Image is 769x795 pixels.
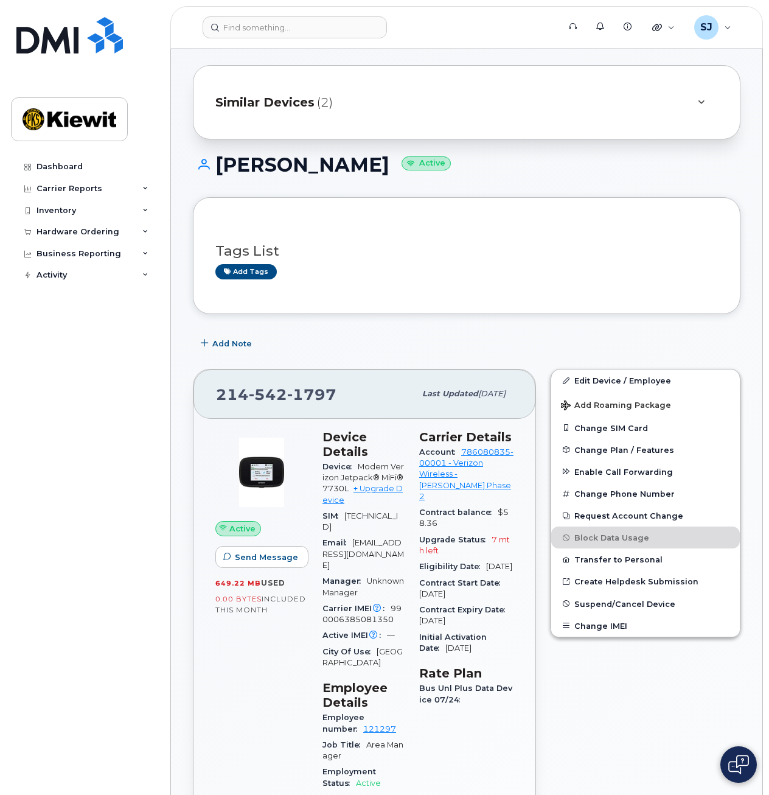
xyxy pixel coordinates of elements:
span: 1797 [287,385,336,404]
button: Request Account Change [551,505,740,527]
span: 649.22 MB [215,579,261,587]
span: 0.00 Bytes [215,595,262,603]
button: Send Message [215,546,308,568]
a: 121297 [363,724,396,734]
span: Enable Call Forwarding [574,467,673,476]
span: Initial Activation Date [419,632,487,653]
a: 786080835-00001 - Verizon Wireless - [PERSON_NAME] Phase 2 [419,447,513,501]
span: [DATE] [419,616,445,625]
span: Unknown Manager [322,576,404,597]
span: Job Title [322,740,366,749]
h3: Rate Plan [419,666,513,681]
button: Enable Call Forwarding [551,461,740,483]
span: Add Note [212,338,252,349]
img: Open chat [728,755,749,774]
span: Carrier IMEI [322,604,391,613]
span: [TECHNICAL_ID] [322,511,398,531]
span: [GEOGRAPHIC_DATA] [322,647,403,667]
span: Contract Start Date [419,578,506,587]
input: Find something... [203,16,387,38]
span: Last updated [422,389,478,398]
button: Change SIM Card [551,417,740,439]
h3: Tags List [215,243,718,259]
button: Add Note [193,332,262,354]
button: Suspend/Cancel Device [551,593,740,615]
h3: Device Details [322,430,405,459]
span: — [387,631,395,640]
a: Create Helpdesk Submission [551,570,740,592]
span: Change Plan / Features [574,445,674,454]
span: Email [322,538,352,547]
span: [DATE] [486,562,512,571]
button: Transfer to Personal [551,548,740,570]
span: Eligibility Date [419,562,486,571]
h3: Carrier Details [419,430,513,444]
button: Change Phone Number [551,483,740,505]
div: Sedrick Jennings [686,15,740,40]
span: (2) [317,94,333,111]
span: used [261,578,285,587]
span: Send Message [235,552,298,563]
a: + Upgrade Device [322,484,403,504]
h3: Employee Details [322,681,405,710]
span: Bus Unl Plus Data Device 07/24 [419,684,512,704]
div: Quicklinks [644,15,683,40]
small: Active [402,156,451,170]
span: SJ [700,20,712,35]
span: 214 [216,385,336,404]
span: [DATE] [445,643,471,653]
span: City Of Use [322,647,377,656]
span: Suspend/Cancel Device [574,599,675,608]
span: Add Roaming Package [561,401,671,412]
span: [DATE] [419,589,445,598]
span: included this month [215,594,306,614]
span: Manager [322,576,367,586]
button: Change Plan / Features [551,439,740,461]
span: SIM [322,511,344,520]
span: Device [322,462,358,471]
span: Contract Expiry Date [419,605,511,614]
span: Employment Status [322,767,376,787]
span: Active IMEI [322,631,387,640]
span: Contract balance [419,508,498,517]
span: Employee number [322,713,364,733]
span: Modem Verizon Jetpack® MiFi® 7730L [322,462,404,494]
span: Account [419,447,461,457]
h1: [PERSON_NAME] [193,154,740,175]
img: image20231002-3703462-hsngg5.jpeg [225,436,298,509]
span: Upgrade Status [419,535,492,544]
span: Active [229,523,256,534]
span: Similar Devices [215,94,315,111]
button: Change IMEI [551,615,740,637]
a: Add tags [215,264,277,279]
span: [EMAIL_ADDRESS][DOMAIN_NAME] [322,538,404,570]
button: Block Data Usage [551,527,740,548]
a: Edit Device / Employee [551,369,740,391]
button: Add Roaming Package [551,392,740,417]
span: Active [356,779,381,788]
span: 542 [249,385,287,404]
span: [DATE] [478,389,506,398]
